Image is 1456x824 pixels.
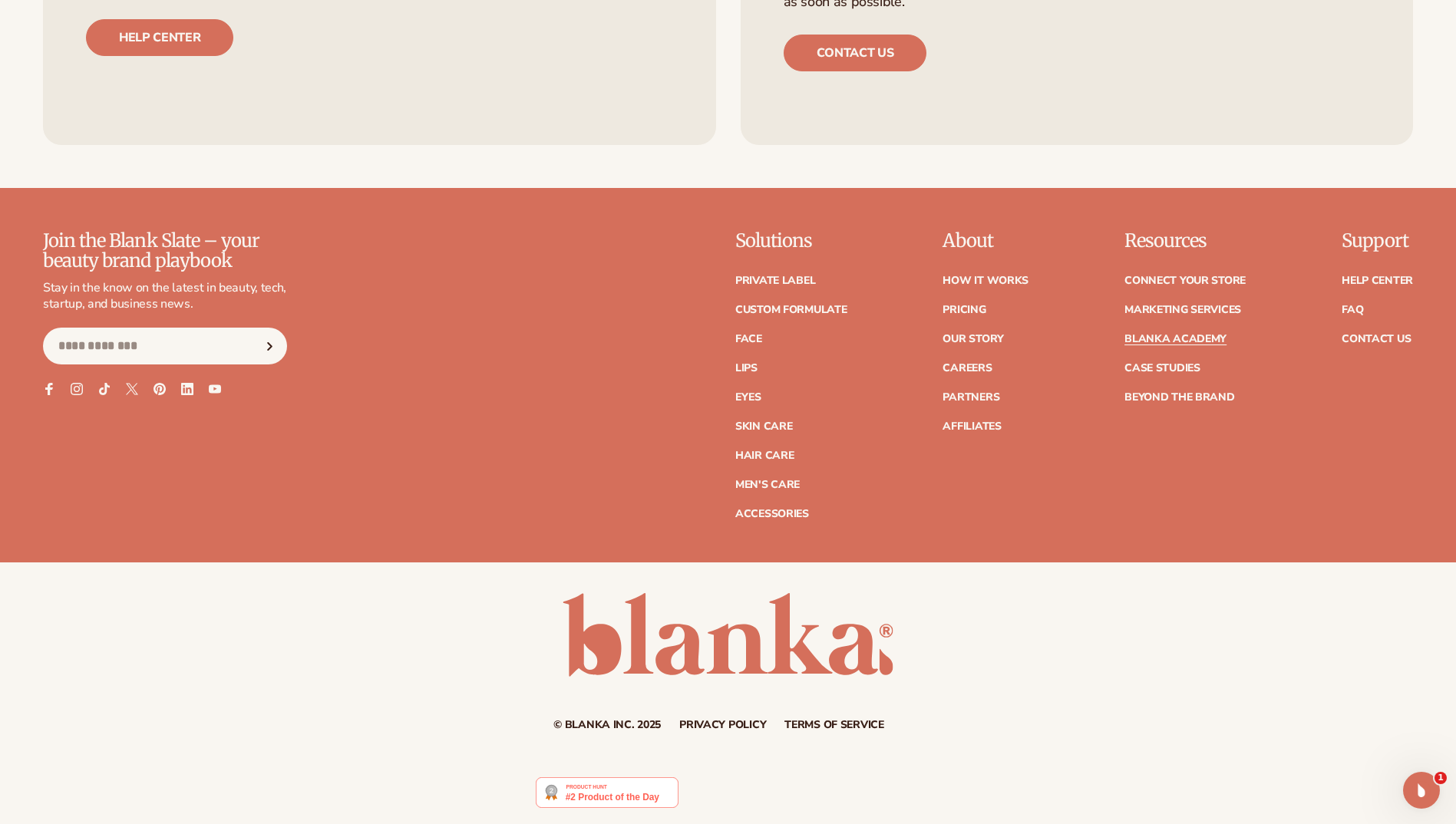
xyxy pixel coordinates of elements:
[1124,363,1200,374] a: Case Studies
[536,777,678,808] img: Blanka - Start a beauty or cosmetic line in under 5 minutes | Product Hunt
[690,776,920,816] iframe: Customer reviews powered by Trustpilot
[735,450,794,461] a: Hair Care
[735,305,847,315] a: Custom formulate
[735,421,792,432] a: Skin Care
[943,231,1028,251] p: About
[1124,392,1235,403] a: Beyond the brand
[679,720,766,730] a: Privacy policy
[1342,334,1411,344] a: Contact Us
[735,334,762,344] a: Face
[943,275,1028,286] a: How It Works
[943,305,986,315] a: Pricing
[1342,231,1413,251] p: Support
[1435,772,1447,784] span: 1
[735,392,761,403] a: Eyes
[1124,334,1227,344] a: Blanka Academy
[86,19,233,56] a: Help center
[943,334,1003,344] a: Our Story
[943,421,1001,432] a: Affiliates
[553,717,661,732] small: © Blanka Inc. 2025
[735,509,809,519] a: Accessories
[735,363,758,374] a: Lips
[735,480,800,490] a: Men's Care
[43,280,287,312] p: Stay in the know on the latest in beauty, tech, startup, and business news.
[1124,275,1246,286] a: Connect your store
[784,720,884,730] a: Terms of service
[253,328,286,364] button: Subscribe
[1124,231,1246,251] p: Resources
[943,363,992,374] a: Careers
[43,231,287,272] p: Join the Blank Slate – your beauty brand playbook
[1403,772,1440,809] iframe: Intercom live chat
[1342,305,1363,315] a: FAQ
[1342,275,1413,286] a: Help Center
[735,275,815,286] a: Private label
[943,392,999,403] a: Partners
[1124,305,1241,315] a: Marketing services
[784,35,927,71] a: Contact us
[735,231,847,251] p: Solutions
